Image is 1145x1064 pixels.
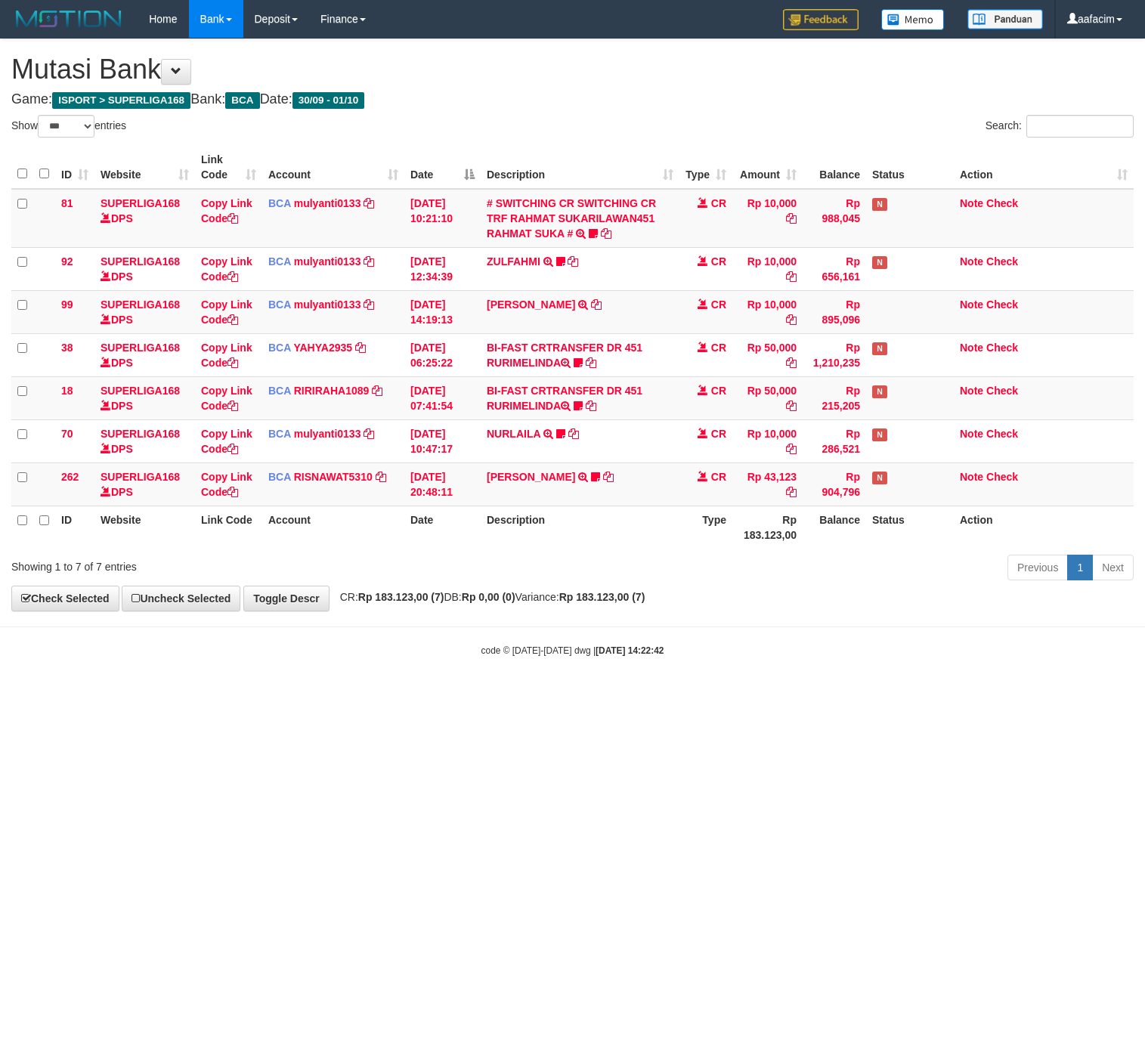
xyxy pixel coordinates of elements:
[986,342,1018,354] a: Check
[679,146,732,189] th: Type: activate to sort column ascending
[711,255,726,268] span: CR
[268,428,291,440] span: BCA
[268,385,291,397] span: BCA
[268,197,291,209] span: BCA
[94,290,195,333] td: DPS
[101,255,180,268] a: SUPERLIGA168
[268,342,291,354] span: BCA
[94,419,195,462] td: DPS
[268,298,291,311] span: BCA
[803,376,866,419] td: Rp 215,205
[786,443,797,455] a: Copy Rp 10,000 to clipboard
[732,462,803,506] td: Rp 43,123
[711,428,726,440] span: CR
[487,255,540,268] a: ZULFAHMI
[101,471,180,483] a: SUPERLIGA168
[591,298,602,311] a: Copy MUHAMMAD REZA to clipboard
[487,471,575,483] a: [PERSON_NAME]
[293,342,352,354] a: YAHYA2935
[358,591,444,603] strong: Rp 183.123,00 (7)
[872,198,887,211] span: Has Note
[803,290,866,333] td: Rp 895,096
[986,385,1018,397] a: Check
[404,462,481,506] td: [DATE] 20:48:11
[711,197,726,209] span: CR
[294,255,361,268] a: mulyanti0133
[586,400,596,412] a: Copy BI-FAST CRTRANSFER DR 451 RURIMELINDA to clipboard
[364,428,374,440] a: Copy mulyanti0133 to clipboard
[732,506,803,549] th: Rp 183.123,00
[195,146,262,189] th: Link Code: activate to sort column ascending
[61,471,79,483] span: 262
[61,385,73,397] span: 18
[866,506,954,549] th: Status
[201,342,252,369] a: Copy Link Code
[94,333,195,376] td: DPS
[201,428,252,455] a: Copy Link Code
[872,385,887,398] span: Has Note
[195,506,262,549] th: Link Code
[61,342,73,354] span: 38
[732,376,803,419] td: Rp 50,000
[372,385,382,397] a: Copy RIRIRAHA1089 to clipboard
[11,54,1134,85] h1: Mutasi Bank
[481,645,664,656] small: code © [DATE]-[DATE] dwg |
[803,189,866,248] td: Rp 988,045
[94,189,195,248] td: DPS
[201,255,252,283] a: Copy Link Code
[294,385,370,397] a: RIRIRAHA1089
[872,472,887,484] span: Has Note
[881,9,945,30] img: Button%20Memo.svg
[1026,115,1134,138] input: Search:
[462,591,515,603] strong: Rp 0,00 (0)
[404,333,481,376] td: [DATE] 06:25:22
[986,115,1134,138] label: Search:
[364,255,374,268] a: Copy mulyanti0133 to clipboard
[960,471,983,483] a: Note
[292,92,365,109] span: 30/09 - 01/10
[225,92,259,109] span: BCA
[201,197,252,224] a: Copy Link Code
[487,298,575,311] a: [PERSON_NAME]
[101,385,180,397] a: SUPERLIGA168
[481,146,679,189] th: Description: activate to sort column ascending
[61,197,73,209] span: 81
[954,506,1134,549] th: Action
[404,247,481,290] td: [DATE] 12:34:39
[559,591,645,603] strong: Rp 183.123,00 (7)
[786,400,797,412] a: Copy Rp 50,000 to clipboard
[404,189,481,248] td: [DATE] 10:21:10
[243,586,330,611] a: Toggle Descr
[201,298,252,326] a: Copy Link Code
[404,506,481,549] th: Date
[333,591,645,603] span: CR: DB: Variance:
[960,342,983,354] a: Note
[201,471,252,498] a: Copy Link Code
[967,9,1043,29] img: panduan.png
[55,146,94,189] th: ID: activate to sort column ascending
[268,471,291,483] span: BCA
[732,290,803,333] td: Rp 10,000
[201,385,252,412] a: Copy Link Code
[11,115,126,138] label: Show entries
[262,146,404,189] th: Account: activate to sort column ascending
[355,342,366,354] a: Copy YAHYA2935 to clipboard
[803,146,866,189] th: Balance
[294,428,361,440] a: mulyanti0133
[38,115,94,138] select: Showentries
[11,553,466,574] div: Showing 1 to 7 of 7 entries
[986,428,1018,440] a: Check
[679,506,732,549] th: Type
[481,333,679,376] td: BI-FAST CRTRANSFER DR 451 RURIMELINDA
[596,645,664,656] strong: [DATE] 14:22:42
[101,428,180,440] a: SUPERLIGA168
[568,428,579,440] a: Copy NURLAILA to clipboard
[481,506,679,549] th: Description
[986,255,1018,268] a: Check
[11,8,126,30] img: MOTION_logo.png
[872,342,887,355] span: Has Note
[294,197,361,209] a: mulyanti0133
[732,189,803,248] td: Rp 10,000
[364,298,374,311] a: Copy mulyanti0133 to clipboard
[404,376,481,419] td: [DATE] 07:41:54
